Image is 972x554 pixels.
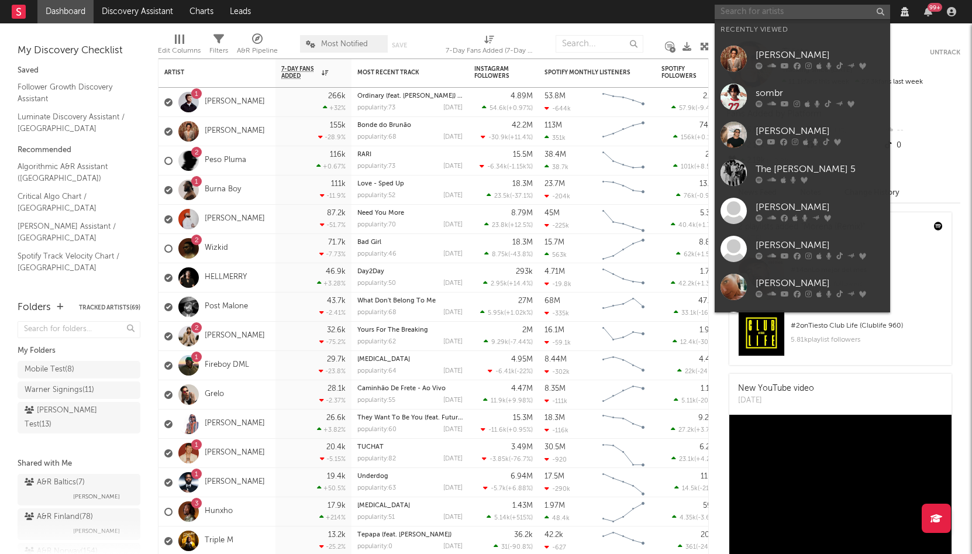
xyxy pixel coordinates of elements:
div: 8.79M [511,209,533,217]
span: -11.6k [488,427,506,433]
div: Spotify Followers [661,66,702,80]
div: ( ) [673,338,720,346]
div: 27M [518,297,533,305]
div: ( ) [481,133,533,141]
div: ( ) [671,426,720,433]
span: 9.29k [491,339,508,346]
a: Bad Girl [357,239,381,246]
a: Algorithmic A&R Assistant ([GEOGRAPHIC_DATA]) [18,160,129,184]
div: [DATE] [443,222,463,228]
div: 38.7k [544,163,568,171]
div: My Discovery Checklist [18,44,140,58]
div: 8.81M [699,239,720,246]
span: -9.43 % [697,105,718,112]
div: 5.31M [700,209,720,217]
span: -0.98 % [697,193,718,199]
a: Day2Day [357,269,384,275]
span: 5.11k [681,398,696,404]
span: 42.2k [678,281,695,287]
div: popularity: 68 [357,309,397,316]
div: 0 [883,138,960,153]
a: [PERSON_NAME] Assistant / [GEOGRAPHIC_DATA] [18,220,129,244]
div: TUCHAT [357,444,463,450]
div: Need You More [357,210,463,216]
div: -2.37 % [319,397,346,404]
span: 156k [681,135,695,141]
div: ( ) [674,397,720,404]
input: Search for artists [715,5,890,19]
div: [DATE] [443,426,463,433]
div: [DATE] [443,309,463,316]
a: Bonde do Brunão [357,122,411,129]
div: 111k [331,180,346,188]
svg: Chart title [597,146,650,176]
div: 18.3M [512,239,533,246]
a: [PERSON_NAME] [205,214,265,224]
div: 74.1M [699,122,720,129]
div: -- [883,123,960,138]
div: A&R Pipeline [237,29,278,63]
div: Edit Columns [158,44,201,58]
div: 1.93M [699,326,720,334]
div: ( ) [483,280,533,287]
div: -225k [544,222,569,229]
div: 38.4M [544,151,566,159]
a: Triple M [205,536,233,546]
div: -204k [544,192,570,200]
div: Recommended [18,143,140,157]
div: 30.5M [544,443,566,451]
div: 293k [516,268,533,276]
div: popularity: 73 [357,105,395,111]
span: 23.5k [494,193,510,199]
div: -116k [544,426,568,434]
a: Spotify Search Virality Chart / [GEOGRAPHIC_DATA] [18,280,129,304]
div: 5.81k playlist followers [791,333,943,347]
div: ( ) [673,163,720,170]
span: +11.4 % [510,135,531,141]
div: popularity: 62 [357,339,396,345]
span: +0.15 % [697,135,718,141]
svg: Chart title [597,380,650,410]
div: 15.3M [513,414,533,422]
div: [PERSON_NAME] [756,48,884,62]
div: 3.49M [511,443,533,451]
div: Caminhão De Frete - Ao Vivo [357,386,463,392]
div: Instagram Followers [474,66,515,80]
div: popularity: 68 [357,134,397,140]
div: 99 + [928,3,942,12]
div: 4.89M [511,92,533,100]
span: +1.71 % [698,222,718,229]
a: Need You More [357,210,404,216]
span: +8.57 % [696,164,718,170]
a: Tepapa (feat. [PERSON_NAME]) [357,532,451,538]
div: 68M [544,297,560,305]
div: # 2 on Tiesto Club Life (Clublife 960) [791,319,943,333]
span: 62k [684,252,695,258]
div: 266k [328,92,346,100]
div: -7.73 % [319,250,346,258]
div: -75.2 % [319,338,346,346]
a: Grelo [205,390,224,400]
span: +1.02k % [506,310,531,316]
span: 2.95k [491,281,507,287]
div: 29.7k [327,356,346,363]
div: 20.4k [326,443,346,451]
div: 4.71M [544,268,565,276]
div: ( ) [488,367,533,375]
span: -22 % [516,369,531,375]
div: 2M [522,326,533,334]
a: Caminhão De Frete - Ao Vivo [357,386,446,392]
div: 116k [330,151,346,159]
svg: Chart title [597,88,650,117]
div: Yours For The Breaking [357,327,463,333]
a: [PERSON_NAME] [205,477,265,487]
span: +0.95 % [508,427,531,433]
div: 9.24M [698,414,720,422]
div: -23.8 % [319,367,346,375]
div: ( ) [487,192,533,199]
div: -111k [544,397,567,405]
div: ( ) [677,367,720,375]
div: Day2Day [357,269,463,275]
div: 113M [544,122,562,129]
div: ( ) [482,104,533,112]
